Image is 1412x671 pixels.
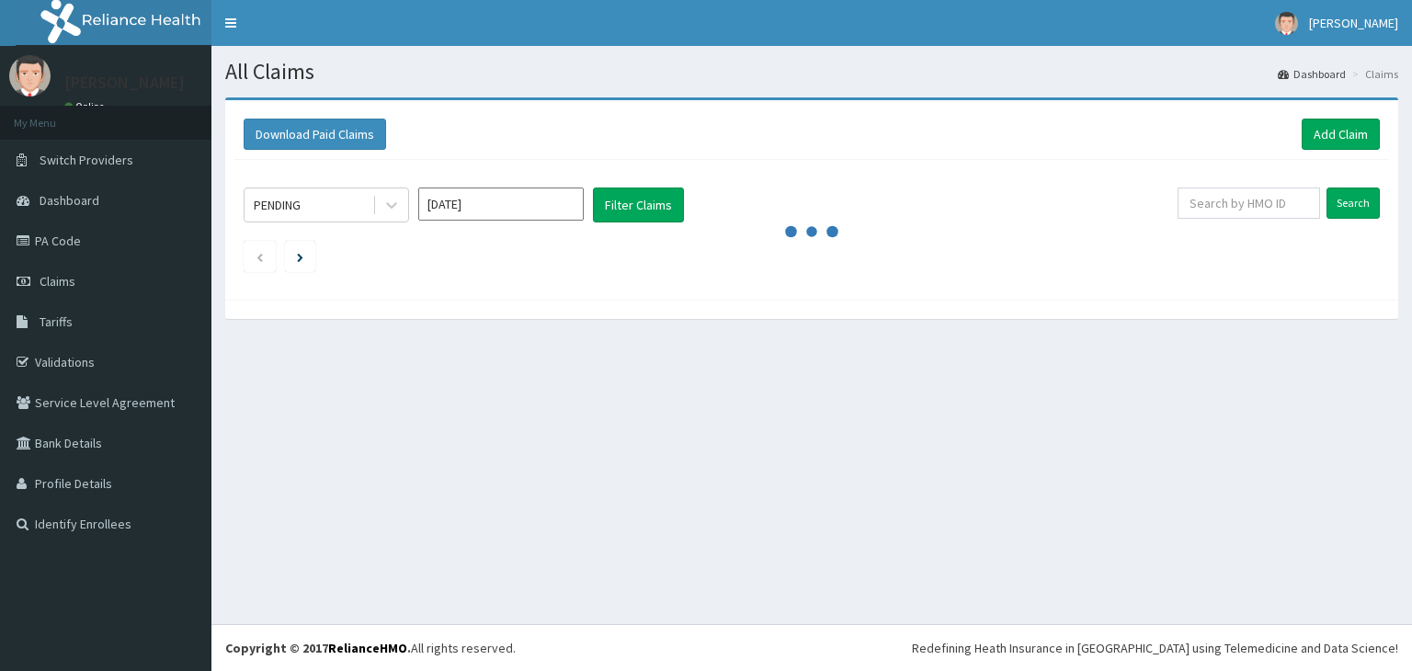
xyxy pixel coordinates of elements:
[64,100,108,113] a: Online
[211,624,1412,671] footer: All rights reserved.
[40,152,133,168] span: Switch Providers
[244,119,386,150] button: Download Paid Claims
[64,74,185,91] p: [PERSON_NAME]
[40,273,75,290] span: Claims
[297,248,303,265] a: Next page
[593,188,684,222] button: Filter Claims
[912,639,1398,657] div: Redefining Heath Insurance in [GEOGRAPHIC_DATA] using Telemedicine and Data Science!
[9,55,51,97] img: User Image
[256,248,264,265] a: Previous page
[225,60,1398,84] h1: All Claims
[225,640,411,656] strong: Copyright © 2017 .
[1278,66,1346,82] a: Dashboard
[40,313,73,330] span: Tariffs
[328,640,407,656] a: RelianceHMO
[1178,188,1320,219] input: Search by HMO ID
[1302,119,1380,150] a: Add Claim
[1327,188,1380,219] input: Search
[1348,66,1398,82] li: Claims
[418,188,584,221] input: Select Month and Year
[40,192,99,209] span: Dashboard
[1309,15,1398,31] span: [PERSON_NAME]
[254,196,301,214] div: PENDING
[784,204,839,259] svg: audio-loading
[1275,12,1298,35] img: User Image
